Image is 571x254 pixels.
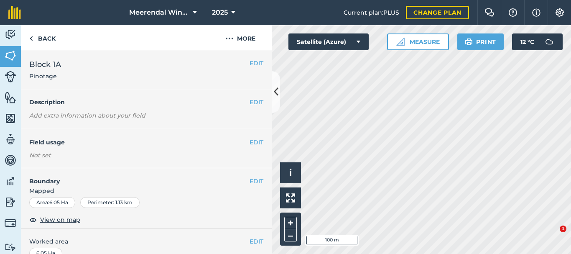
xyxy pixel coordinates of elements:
img: svg+xml;base64,PD94bWwgdmVyc2lvbj0iMS4wIiBlbmNvZGluZz0idXRmLTgiPz4KPCEtLSBHZW5lcmF0b3I6IEFkb2JlIE... [5,71,16,82]
img: Four arrows, one pointing top left, one top right, one bottom right and the last bottom left [286,193,295,203]
span: Meerendal Wine Estate [129,8,189,18]
span: 1 [560,226,566,232]
img: svg+xml;base64,PHN2ZyB4bWxucz0iaHR0cDovL3d3dy53My5vcmcvMjAwMC9zdmciIHdpZHRoPSI5IiBoZWlnaHQ9IjI0Ii... [29,33,33,44]
img: svg+xml;base64,PD94bWwgdmVyc2lvbj0iMS4wIiBlbmNvZGluZz0idXRmLTgiPz4KPCEtLSBHZW5lcmF0b3I6IEFkb2JlIE... [5,154,16,167]
img: svg+xml;base64,PD94bWwgdmVyc2lvbj0iMS4wIiBlbmNvZGluZz0idXRmLTgiPz4KPCEtLSBHZW5lcmF0b3I6IEFkb2JlIE... [5,196,16,208]
h4: Boundary [21,168,250,186]
span: Worked area [29,237,263,246]
img: svg+xml;base64,PHN2ZyB4bWxucz0iaHR0cDovL3d3dy53My5vcmcvMjAwMC9zdmciIHdpZHRoPSIxNyIgaGVpZ2h0PSIxNy... [532,8,540,18]
h4: Field usage [29,138,250,147]
img: svg+xml;base64,PHN2ZyB4bWxucz0iaHR0cDovL3d3dy53My5vcmcvMjAwMC9zdmciIHdpZHRoPSIyMCIgaGVpZ2h0PSIyNC... [225,33,234,44]
img: Ruler icon [396,38,405,46]
span: i [289,167,292,178]
img: fieldmargin Logo [8,6,21,19]
img: svg+xml;base64,PHN2ZyB4bWxucz0iaHR0cDovL3d3dy53My5vcmcvMjAwMC9zdmciIHdpZHRoPSIxOSIgaGVpZ2h0PSIyNC... [465,37,473,47]
img: svg+xml;base64,PHN2ZyB4bWxucz0iaHR0cDovL3d3dy53My5vcmcvMjAwMC9zdmciIHdpZHRoPSIxOCIgaGVpZ2h0PSIyNC... [29,215,37,225]
button: – [284,229,297,241]
span: Pinotage [29,72,61,80]
img: svg+xml;base64,PD94bWwgdmVyc2lvbj0iMS4wIiBlbmNvZGluZz0idXRmLTgiPz4KPCEtLSBHZW5lcmF0b3I6IEFkb2JlIE... [5,217,16,229]
button: Print [457,33,504,50]
span: Current plan : PLUS [344,8,399,17]
div: Perimeter : 1.13 km [80,197,140,208]
span: Block 1A [29,59,61,70]
img: svg+xml;base64,PHN2ZyB4bWxucz0iaHR0cDovL3d3dy53My5vcmcvMjAwMC9zdmciIHdpZHRoPSI1NiIgaGVpZ2h0PSI2MC... [5,49,16,62]
span: 2025 [212,8,228,18]
button: Satellite (Azure) [288,33,369,50]
button: Measure [387,33,449,50]
em: Add extra information about your field [29,112,145,119]
img: svg+xml;base64,PHN2ZyB4bWxucz0iaHR0cDovL3d3dy53My5vcmcvMjAwMC9zdmciIHdpZHRoPSI1NiIgaGVpZ2h0PSI2MC... [5,112,16,125]
span: View on map [40,215,80,224]
a: Back [21,25,64,50]
img: svg+xml;base64,PD94bWwgdmVyc2lvbj0iMS4wIiBlbmNvZGluZz0idXRmLTgiPz4KPCEtLSBHZW5lcmF0b3I6IEFkb2JlIE... [541,33,558,50]
button: More [209,25,272,50]
button: EDIT [250,59,263,68]
div: Area : 6.05 Ha [29,197,75,208]
h4: Description [29,97,263,107]
span: 12 ° C [520,33,534,50]
div: Not set [29,151,263,159]
button: EDIT [250,97,263,107]
button: i [280,162,301,183]
button: 12 °C [512,33,563,50]
img: svg+xml;base64,PHN2ZyB4bWxucz0iaHR0cDovL3d3dy53My5vcmcvMjAwMC9zdmciIHdpZHRoPSI1NiIgaGVpZ2h0PSI2MC... [5,91,16,104]
img: A cog icon [555,8,565,17]
img: svg+xml;base64,PD94bWwgdmVyc2lvbj0iMS4wIiBlbmNvZGluZz0idXRmLTgiPz4KPCEtLSBHZW5lcmF0b3I6IEFkb2JlIE... [5,175,16,187]
img: A question mark icon [508,8,518,17]
img: Two speech bubbles overlapping with the left bubble in the forefront [484,8,495,17]
img: svg+xml;base64,PD94bWwgdmVyc2lvbj0iMS4wIiBlbmNvZGluZz0idXRmLTgiPz4KPCEtLSBHZW5lcmF0b3I6IEFkb2JlIE... [5,243,16,251]
span: Mapped [21,186,272,195]
button: EDIT [250,177,263,186]
button: View on map [29,215,80,225]
img: svg+xml;base64,PD94bWwgdmVyc2lvbj0iMS4wIiBlbmNvZGluZz0idXRmLTgiPz4KPCEtLSBHZW5lcmF0b3I6IEFkb2JlIE... [5,133,16,146]
button: EDIT [250,237,263,246]
iframe: Intercom live chat [543,226,563,246]
button: + [284,217,297,229]
button: EDIT [250,138,263,147]
a: Change plan [406,6,469,19]
img: svg+xml;base64,PD94bWwgdmVyc2lvbj0iMS4wIiBlbmNvZGluZz0idXRmLTgiPz4KPCEtLSBHZW5lcmF0b3I6IEFkb2JlIE... [5,28,16,41]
